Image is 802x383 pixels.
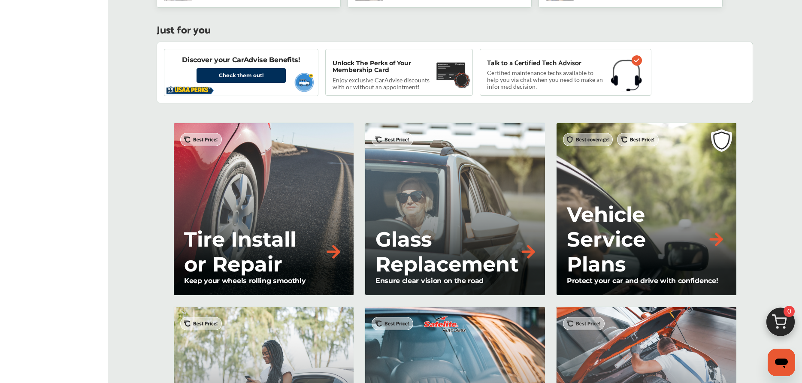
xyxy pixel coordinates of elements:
[487,71,604,89] p: Certified maintenance techs available to help you via chat when you need to make an informed deci...
[375,227,519,277] p: Glass Replacement
[324,242,343,261] img: right-arrow-orange.79f929b2.svg
[632,55,642,66] img: check-icon.521c8815.svg
[166,85,214,95] img: usaa-logo.5ee3b997.svg
[375,277,534,285] p: Ensure clear vision on the road
[184,227,324,277] p: Tire Install or Repair
[487,60,581,67] p: Talk to a Certified Tech Advisor
[333,77,436,90] p: Enjoy exclusive CarAdvise discounts with or without an appointment!
[291,70,316,94] img: usaa-vehicle.1b55c2f1.svg
[453,72,471,88] img: badge.f18848ea.svg
[197,68,286,83] a: Check them out!
[567,277,726,285] p: Protect your car and drive with confidence!
[519,242,538,261] img: right-arrow-orange.79f929b2.svg
[184,277,343,285] p: Keep your wheels rolling smoothly
[760,304,801,345] img: cart_icon.3d0951e8.svg
[182,55,300,65] p: Discover your CarAdvise Benefits!
[611,60,642,91] img: headphones.1b115f31.svg
[333,60,433,73] p: Unlock The Perks of Your Membership Card
[157,27,211,35] p: Just for you
[707,230,726,249] img: right-arrow-orange.79f929b2.svg
[768,349,795,376] iframe: Button to launch messaging window
[436,60,466,83] img: maintenance-card.27cfeff5.svg
[784,306,795,317] span: 0
[567,202,707,277] p: Vehicle Service Plans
